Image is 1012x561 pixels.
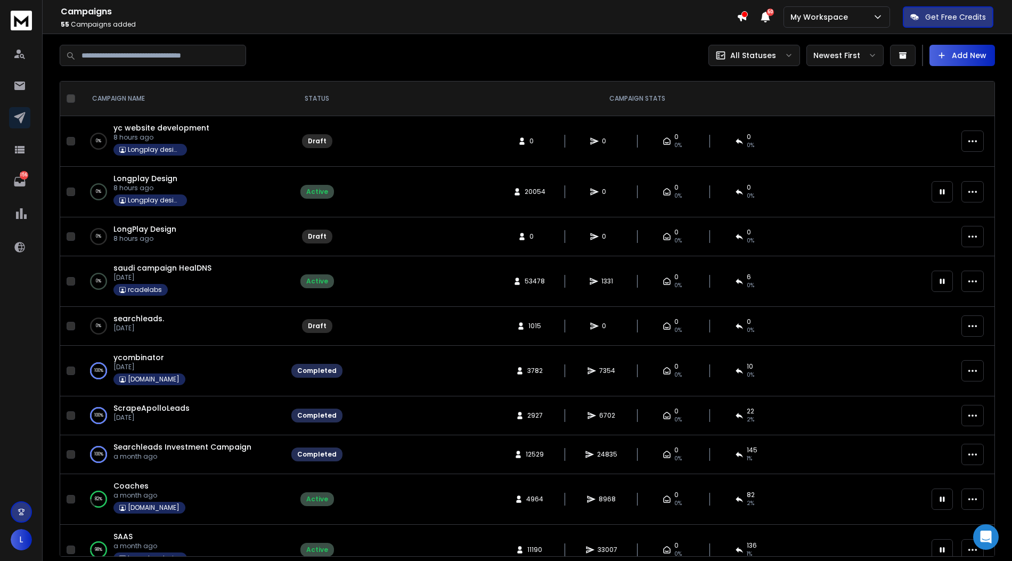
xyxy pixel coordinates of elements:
span: 0 [747,228,751,237]
span: 0% [674,454,682,463]
p: All Statuses [730,50,776,61]
p: [DOMAIN_NAME] [128,503,179,512]
span: 53478 [525,277,545,286]
span: 24835 [597,450,617,459]
p: 0 % [96,136,101,147]
span: 0% [674,281,682,290]
p: 156 [20,171,28,180]
p: [DATE] [113,324,164,332]
th: CAMPAIGN STATS [349,82,925,116]
span: 0 [747,183,751,192]
p: Longplay design [128,196,181,205]
span: 0 [674,407,679,416]
span: Longplay Design [113,173,177,184]
a: 156 [9,171,30,192]
span: 1 % [747,454,752,463]
p: 8 hours ago [113,133,209,142]
span: 0 [674,491,679,499]
div: Completed [297,450,337,459]
p: Campaigns added [61,20,737,29]
p: a month ago [113,542,187,550]
span: 2 % [747,499,754,508]
p: 0 % [96,231,101,242]
span: 0% [747,141,754,150]
div: Open Intercom Messenger [973,524,999,550]
span: 0% [674,192,682,200]
span: 145 [747,446,757,454]
span: 2 % [747,416,754,424]
h1: Campaigns [61,5,737,18]
div: Active [306,546,328,554]
p: Longplay design [128,145,181,154]
span: 7354 [599,367,615,375]
p: 100 % [94,449,103,460]
a: Searchleads Investment Campaign [113,442,251,452]
button: Get Free Credits [903,6,993,28]
span: searchleads. [113,313,164,324]
a: ycombinator [113,352,164,363]
span: 0 % [747,281,754,290]
a: yc website development [113,123,209,133]
span: 10 [747,362,753,371]
p: [DATE] [113,273,211,282]
div: Draft [308,137,327,145]
span: 0% [674,550,682,558]
a: ScrapeApolloLeads [113,403,190,413]
span: 0 [674,318,679,326]
p: 82 % [95,494,102,505]
span: 4964 [526,495,543,503]
span: 0 [529,232,540,241]
p: [DATE] [113,413,190,422]
span: 0 [674,362,679,371]
p: 0 % [96,186,101,197]
td: 0%saudi campaign HealDNS[DATE]rcadelabs [79,256,285,307]
span: 0 [602,322,613,330]
span: 8968 [599,495,616,503]
p: 8 hours ago [113,234,176,243]
button: L [11,529,32,550]
a: LongPlay Design [113,224,176,234]
span: 0% [674,141,682,150]
span: 0 [674,273,679,281]
span: 0 [674,446,679,454]
span: 0% [674,237,682,245]
span: 3782 [527,367,543,375]
span: 22 [747,407,754,416]
td: 0%Longplay Design8 hours agoLongplay design [79,167,285,217]
span: 0 [602,137,613,145]
span: 0% [747,326,754,335]
div: Active [306,277,328,286]
span: 6702 [599,411,615,420]
span: 0 [602,232,613,241]
span: 2927 [527,411,543,420]
span: 0 [674,183,679,192]
a: saudi campaign HealDNS [113,263,211,273]
button: Newest First [806,45,884,66]
p: 0 % [96,276,101,287]
span: 82 [747,491,755,499]
span: 12529 [526,450,544,459]
span: 1331 [601,277,613,286]
span: 1015 [528,322,541,330]
span: 50 [766,9,774,16]
div: Draft [308,232,327,241]
span: 0% [674,499,682,508]
span: 11190 [527,546,542,554]
p: 0 % [96,321,101,331]
span: 0% [747,237,754,245]
div: Completed [297,411,337,420]
span: 0 [674,228,679,237]
span: 0% [674,326,682,335]
td: 0%LongPlay Design8 hours ago [79,217,285,256]
p: 98 % [95,544,102,555]
div: Active [306,495,328,503]
div: Active [306,188,328,196]
span: 0% [747,192,754,200]
span: 0 % [747,371,754,379]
